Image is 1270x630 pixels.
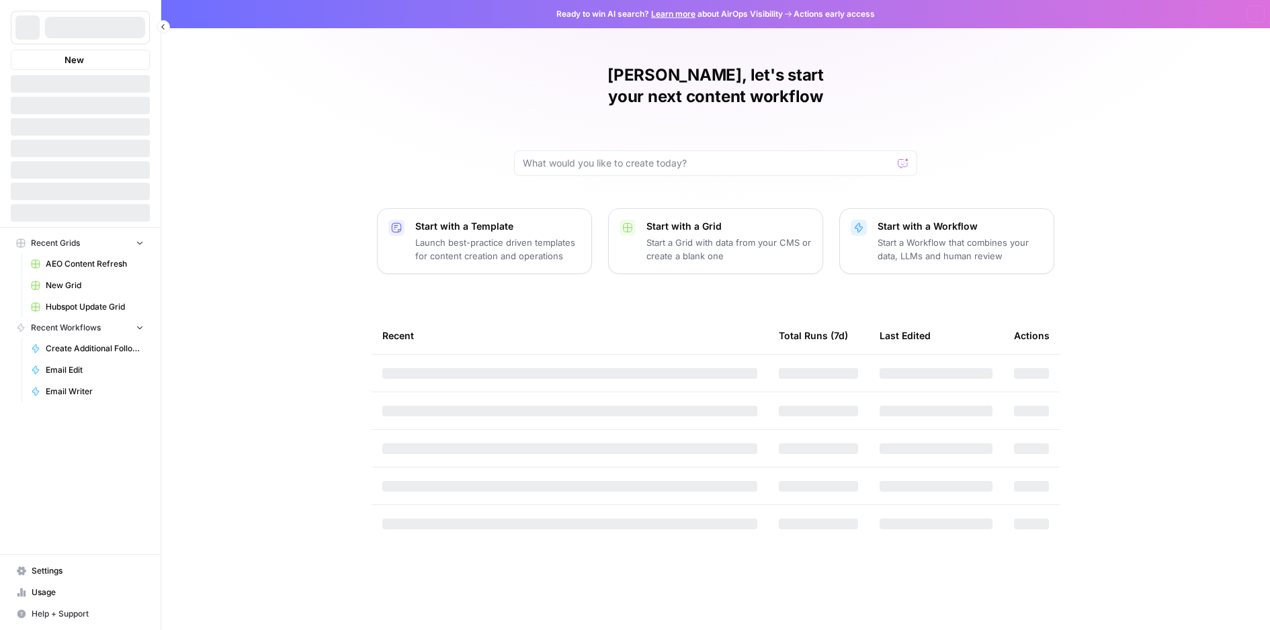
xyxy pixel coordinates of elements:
h1: [PERSON_NAME], let's start your next content workflow [514,64,917,107]
span: Email Writer [46,386,144,398]
button: Recent Workflows [11,318,150,338]
button: Start with a GridStart a Grid with data from your CMS or create a blank one [608,208,823,274]
span: Email Edit [46,364,144,376]
span: Usage [32,586,144,598]
p: Start with a Grid [646,220,812,233]
span: Help + Support [32,608,144,620]
p: Start a Grid with data from your CMS or create a blank one [646,236,812,263]
div: Total Runs (7d) [779,317,848,354]
input: What would you like to create today? [523,156,892,170]
p: Launch best-practice driven templates for content creation and operations [415,236,581,263]
button: Start with a WorkflowStart a Workflow that combines your data, LLMs and human review [839,208,1054,274]
a: Email Edit [25,359,150,381]
p: Start with a Workflow [878,220,1043,233]
span: Actions early access [794,8,875,20]
div: Actions [1014,317,1050,354]
span: Create Additional Follow-Up [46,343,144,355]
a: Learn more [651,9,695,19]
a: Email Writer [25,381,150,402]
a: Create Additional Follow-Up [25,338,150,359]
button: Help + Support [11,603,150,625]
span: Ready to win AI search? about AirOps Visibility [556,8,783,20]
button: Recent Grids [11,233,150,253]
span: Hubspot Update Grid [46,301,144,313]
span: Settings [32,565,144,577]
p: Start with a Template [415,220,581,233]
button: Start with a TemplateLaunch best-practice driven templates for content creation and operations [377,208,592,274]
a: Settings [11,560,150,582]
a: AEO Content Refresh [25,253,150,275]
button: New [11,50,150,70]
a: Usage [11,582,150,603]
span: New [65,53,84,66]
a: Hubspot Update Grid [25,296,150,318]
span: Recent Workflows [31,322,101,334]
span: AEO Content Refresh [46,258,144,270]
span: Recent Grids [31,237,80,249]
p: Start a Workflow that combines your data, LLMs and human review [878,236,1043,263]
div: Last Edited [880,317,931,354]
div: Recent [382,317,757,354]
span: New Grid [46,279,144,291]
a: New Grid [25,275,150,296]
